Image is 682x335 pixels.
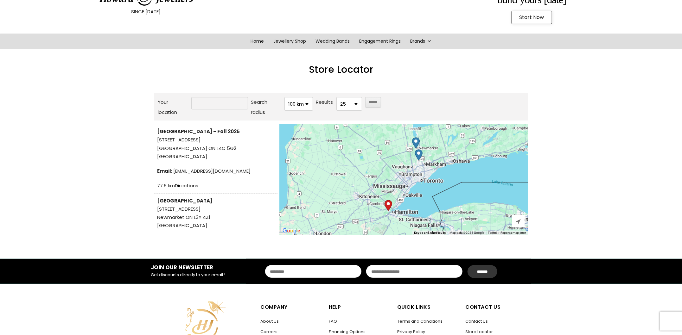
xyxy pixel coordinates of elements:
[512,11,552,24] a: Start Now
[157,167,274,175] span: : [EMAIL_ADDRESS][DOMAIN_NAME]
[285,97,313,110] span: 100 km
[158,97,188,117] label: Your location
[251,97,281,117] label: Search radius
[157,136,274,144] span: [STREET_ADDRESS]
[329,303,391,312] h5: Help
[329,329,366,335] a: Financing Options
[354,34,405,49] a: Engagement Rings
[414,231,446,235] button: Keyboard shortcuts
[157,145,237,152] span: [GEOGRAPHIC_DATA] ON L4C 5G2
[466,318,488,324] a: Contact Us
[175,182,199,189] a: Directions
[151,271,238,279] p: Get discounts directly to your email !
[151,264,214,271] strong: JOIN OUR NEWSLETTER
[269,34,311,49] a: Jewellery Shop
[281,227,302,235] img: Google
[157,182,274,190] div: 77.6 km
[316,97,333,107] label: Results
[385,200,392,211] div: Start location
[397,318,443,324] a: Terms and Conditions
[329,318,337,324] a: FAQ
[281,227,302,235] a: Open this area in Google Maps (opens a new window)
[412,137,420,148] div: Upper Canada Mall
[260,318,279,324] a: About Us
[16,8,276,16] p: SINCE [DATE]
[311,34,354,49] a: Wedding Bands
[260,329,277,335] a: Careers
[157,152,274,161] span: [GEOGRAPHIC_DATA]
[157,214,211,220] span: Newmarket ON L3Y 4Z1
[415,153,423,164] div: Hillcrest Mall – Fall 2025
[519,15,544,20] span: Start Now
[157,197,213,204] strong: [GEOGRAPHIC_DATA]
[157,221,274,230] span: [GEOGRAPHIC_DATA]
[337,97,362,110] span: 25
[397,329,425,335] a: Privacy Policy
[260,303,322,312] h5: Company
[157,128,240,135] strong: [GEOGRAPHIC_DATA] – Fall 2025
[154,65,528,74] h2: Store Locator
[157,168,171,174] strong: Email
[450,231,484,234] span: Map data ©2025 Google
[466,329,493,335] a: Store Locator
[516,219,521,224] span: 
[466,303,528,312] h5: Contact Us
[405,34,436,49] a: Brands
[488,231,497,234] a: Terms
[397,303,459,312] h5: Quick Links
[246,34,269,49] a: Home
[157,205,274,213] span: [STREET_ADDRESS]
[501,231,526,234] a: Report a map error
